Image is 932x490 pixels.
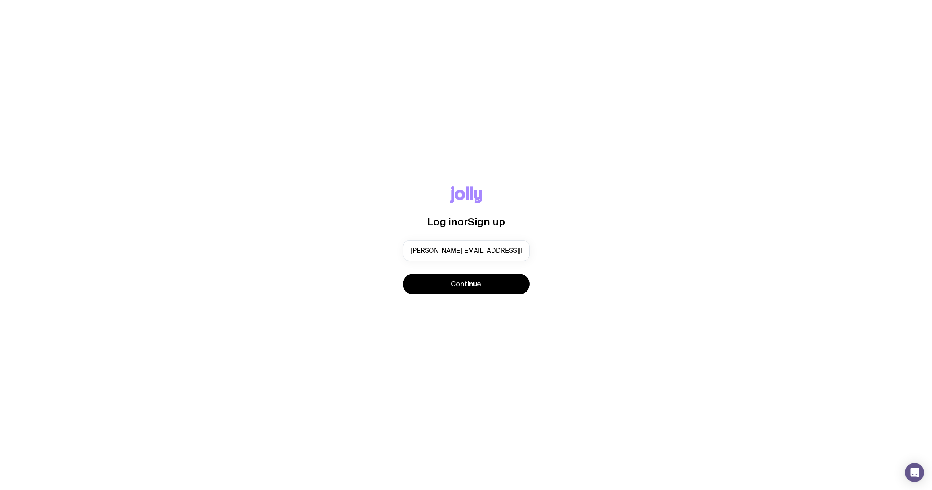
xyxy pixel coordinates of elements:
span: Continue [451,279,481,289]
input: you@email.com [403,240,530,261]
button: Continue [403,274,530,294]
span: Sign up [468,216,505,227]
span: or [457,216,468,227]
div: Open Intercom Messenger [905,463,924,482]
span: Log in [427,216,457,227]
